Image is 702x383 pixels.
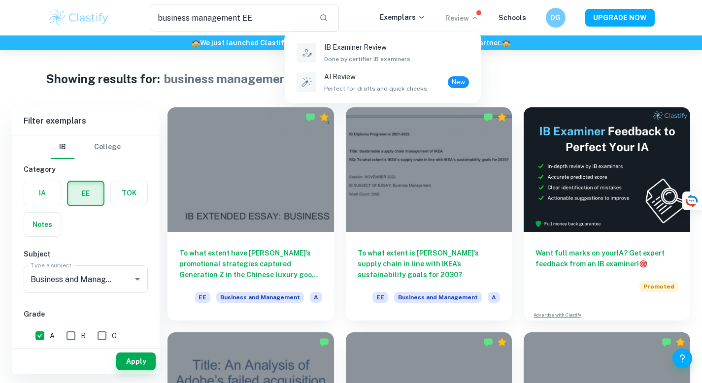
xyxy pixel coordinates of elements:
[448,77,469,87] span: New
[295,69,471,95] a: AI ReviewPerfect for drafts and quick checks.New
[324,84,429,93] span: Perfect for drafts and quick checks.
[324,42,412,53] p: IB Examiner Review
[324,55,412,64] span: Done by certifier IB examiners.
[295,40,471,65] a: IB Examiner ReviewDone by certifier IB examiners.
[324,71,429,82] p: AI Review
